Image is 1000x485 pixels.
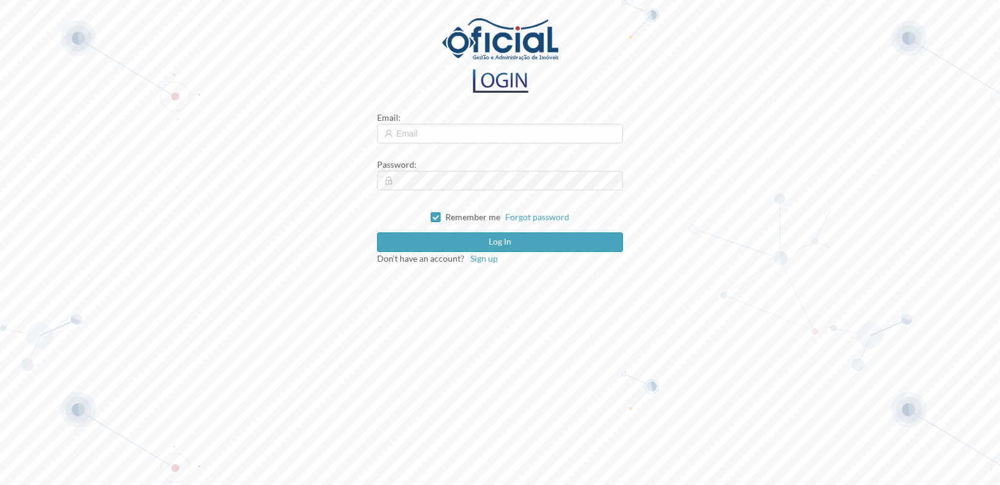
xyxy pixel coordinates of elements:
span: Don‘t have an account? [377,253,464,264]
img: logo [469,70,531,93]
a: Sign up [464,253,498,264]
div: : [377,111,622,124]
img: logo [442,18,558,60]
span: Email [377,112,398,123]
span: Sign up [470,253,498,264]
div: : [377,158,622,171]
button: Log in [377,232,622,252]
i: icon: lock [384,176,393,185]
span: Password [377,159,414,170]
input: Email [377,124,622,143]
span: Remember me [445,212,500,222]
i: icon: user [384,129,393,138]
a: Forgot password [505,212,569,222]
